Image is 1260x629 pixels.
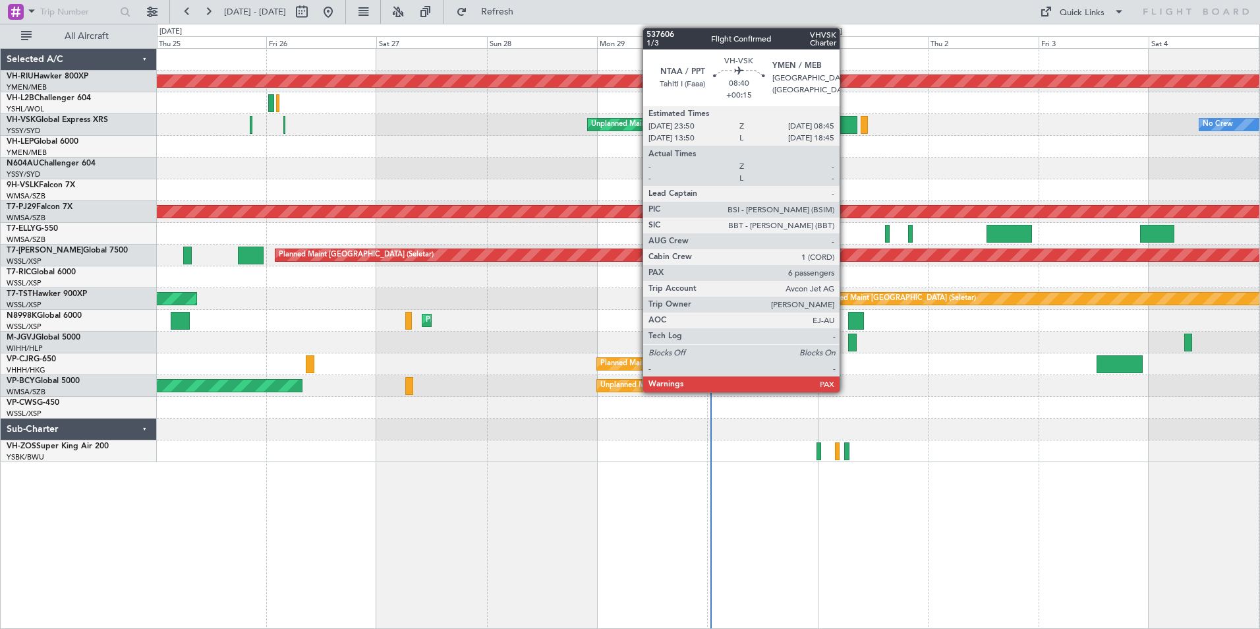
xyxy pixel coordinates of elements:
[1149,36,1259,48] div: Sat 4
[1039,36,1149,48] div: Fri 3
[7,203,72,211] a: T7-PJ29Falcon 7X
[7,355,56,363] a: VP-CJRG-650
[7,300,42,310] a: WSSL/XSP
[7,169,40,179] a: YSSY/SYD
[7,116,36,124] span: VH-VSK
[7,409,42,419] a: WSSL/XSP
[7,278,42,288] a: WSSL/XSP
[7,104,44,114] a: YSHL/WOL
[7,181,39,189] span: 9H-VSLK
[7,138,78,146] a: VH-LEPGlobal 6000
[7,94,91,102] a: VH-L2BChallenger 604
[7,312,82,320] a: N8998KGlobal 6000
[7,82,47,92] a: YMEN/MEB
[7,160,39,167] span: N604AU
[7,344,43,353] a: WIHH/HLP
[1060,7,1104,20] div: Quick Links
[7,116,108,124] a: VH-VSKGlobal Express XRS
[487,36,597,48] div: Sun 28
[7,256,42,266] a: WSSL/XSP
[279,245,434,265] div: Planned Maint [GEOGRAPHIC_DATA] (Seletar)
[7,247,83,255] span: T7-[PERSON_NAME]
[7,452,44,462] a: YSBK/BWU
[34,32,139,41] span: All Aircraft
[7,247,128,255] a: T7-[PERSON_NAME]Global 7500
[7,225,58,233] a: T7-ELLYG-550
[7,387,45,397] a: WMSA/SZB
[591,115,753,135] div: Unplanned Maint Sydney ([PERSON_NAME] Intl)
[7,355,34,363] span: VP-CJR
[7,377,35,385] span: VP-BCY
[7,334,80,342] a: M-JGVJGlobal 5000
[426,311,646,330] div: Planned Maint [GEOGRAPHIC_DATA] ([GEOGRAPHIC_DATA] Intl)
[7,213,45,223] a: WMSA/SZB
[470,7,525,16] span: Refresh
[7,322,42,332] a: WSSL/XSP
[821,289,976,309] div: Planned Maint [GEOGRAPHIC_DATA] (Seletar)
[7,181,75,189] a: 9H-VSLKFalcon 7X
[7,268,76,276] a: T7-RICGlobal 6000
[7,290,87,298] a: T7-TSTHawker 900XP
[600,376,917,396] div: Unplanned Maint [GEOGRAPHIC_DATA] (Sultan [PERSON_NAME] [PERSON_NAME] - Subang)
[600,354,820,374] div: Planned Maint [GEOGRAPHIC_DATA] ([GEOGRAPHIC_DATA] Intl)
[7,148,47,158] a: YMEN/MEB
[1033,1,1131,22] button: Quick Links
[928,36,1038,48] div: Thu 2
[7,334,36,342] span: M-JGVJ
[1203,115,1233,135] div: No Crew
[40,2,116,22] input: Trip Number
[7,191,45,201] a: WMSA/SZB
[597,36,707,48] div: Mon 29
[156,36,266,48] div: Thu 25
[376,36,486,48] div: Sat 27
[159,26,182,38] div: [DATE]
[7,399,59,407] a: VP-CWSG-450
[818,36,928,48] div: Wed 1
[7,138,34,146] span: VH-LEP
[7,377,80,385] a: VP-BCYGlobal 5000
[7,235,45,245] a: WMSA/SZB
[450,1,529,22] button: Refresh
[7,442,109,450] a: VH-ZOSSuper King Air 200
[707,36,817,48] div: Tue 30
[7,225,36,233] span: T7-ELLY
[7,290,32,298] span: T7-TST
[7,312,37,320] span: N8998K
[266,36,376,48] div: Fri 26
[7,73,34,80] span: VH-RIU
[7,442,36,450] span: VH-ZOS
[7,203,36,211] span: T7-PJ29
[7,126,40,136] a: YSSY/SYD
[7,160,96,167] a: N604AUChallenger 604
[820,26,842,38] div: [DATE]
[224,6,286,18] span: [DATE] - [DATE]
[7,365,45,375] a: VHHH/HKG
[7,268,31,276] span: T7-RIC
[14,26,143,47] button: All Aircraft
[7,399,37,407] span: VP-CWS
[7,73,88,80] a: VH-RIUHawker 800XP
[7,94,34,102] span: VH-L2B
